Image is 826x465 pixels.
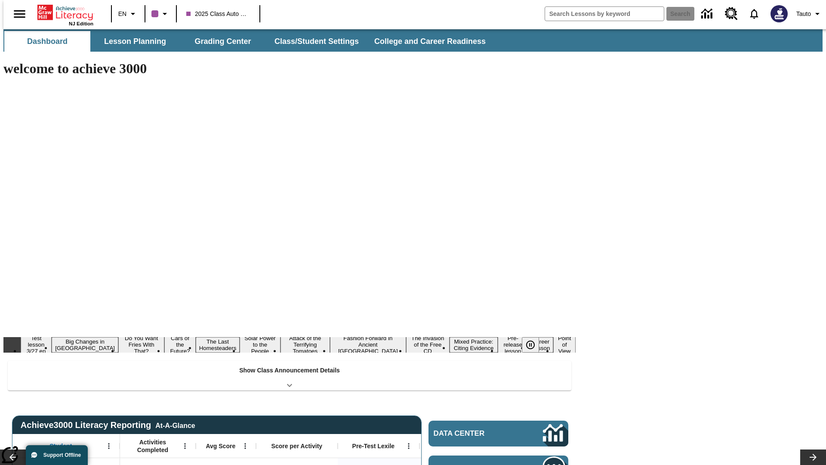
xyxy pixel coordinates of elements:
button: Class/Student Settings [268,31,366,52]
span: Pre-Test Lexile [352,442,395,450]
button: Dashboard [4,31,90,52]
button: Slide 2 Big Changes in Bhutan [52,337,118,353]
body: Maximum 600 characters Press Escape to exit toolbar Press Alt + F10 to reach toolbar [3,7,126,15]
button: Slide 8 Fashion Forward in Ancient Rome [330,334,406,356]
button: Select a new avatar [765,3,793,25]
button: Lesson carousel, Next [800,449,826,465]
button: Open Menu [402,440,415,453]
a: Notifications [743,3,765,25]
button: Open side menu [7,1,32,27]
button: Slide 11 Pre-release lesson [498,334,528,356]
button: Support Offline [26,445,88,465]
button: Slide 6 Solar Power to the People [240,334,280,356]
span: Achieve3000 Literacy Reporting [21,420,195,430]
button: Slide 13 Point of View [553,334,576,356]
input: search field [545,7,664,21]
span: NJ Edition [69,21,93,26]
button: Pause [522,337,539,353]
span: Student [49,442,72,450]
div: SubNavbar [3,31,493,52]
div: SubNavbar [3,29,823,52]
a: Data Center [696,2,720,26]
div: At-A-Glance [155,420,195,430]
button: Language: EN, Select a language [114,6,142,22]
button: Slide 4 Cars of the Future? [164,334,195,356]
a: Home [37,4,93,21]
button: College and Career Readiness [367,31,493,52]
button: Class color is purple. Change class color [148,6,173,22]
span: Activities Completed [124,438,181,454]
p: Show Class Announcement Details [239,366,340,375]
button: Grading Center [180,31,266,52]
span: Avg Score [206,442,235,450]
button: Slide 10 Mixed Practice: Citing Evidence [450,337,498,353]
button: Open Menu [179,440,191,453]
span: Tauto [796,9,811,19]
span: EN [118,9,126,19]
button: Slide 9 The Invasion of the Free CD [406,334,450,356]
button: Slide 3 Do You Want Fries With That? [118,334,164,356]
span: Score per Activity [271,442,323,450]
h1: welcome to achieve 3000 [3,61,576,77]
a: Data Center [428,421,568,446]
button: Lesson Planning [92,31,178,52]
div: Home [37,3,93,26]
button: Open Menu [102,440,115,453]
div: Show Class Announcement Details [8,361,571,391]
a: Resource Center, Will open in new tab [720,2,743,25]
span: 2025 Class Auto Grade 13 [186,9,250,19]
span: Data Center [434,429,514,438]
button: Slide 1 Test lesson 3/27 en [21,334,52,356]
button: Open Menu [239,440,252,453]
button: Slide 7 Attack of the Terrifying Tomatoes [280,334,330,356]
button: Slide 5 The Last Homesteaders [196,337,240,353]
button: Profile/Settings [793,6,826,22]
span: Support Offline [43,452,81,458]
img: Avatar [771,5,788,22]
div: Pause [522,337,548,353]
